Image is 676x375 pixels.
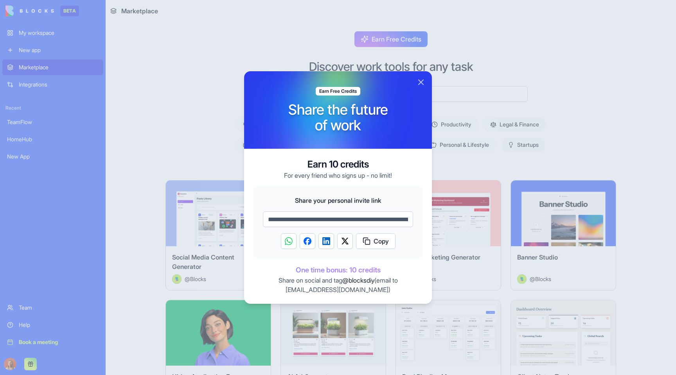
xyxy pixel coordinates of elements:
img: Twitter [341,237,349,245]
span: Copy [374,236,389,246]
button: Share on WhatsApp [281,233,297,249]
span: Share your personal invite link [263,196,413,205]
span: Earn Free Credits [319,88,357,94]
img: LinkedIn [322,237,330,245]
h3: Earn 10 credits [284,158,392,171]
p: For every friend who signs up - no limit! [284,171,392,180]
p: Share on social and tag (email to ) [253,276,422,294]
img: WhatsApp [285,237,293,245]
button: Share on Facebook [300,233,315,249]
a: [EMAIL_ADDRESS][DOMAIN_NAME] [286,286,388,294]
img: Facebook [304,237,311,245]
button: Share on LinkedIn [318,233,334,249]
span: One time bonus: 10 credits [253,265,422,276]
h1: Share the future of work [288,102,388,133]
button: Copy [356,233,396,249]
button: Share on Twitter [337,233,353,249]
span: @blocksdiy [342,276,374,284]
